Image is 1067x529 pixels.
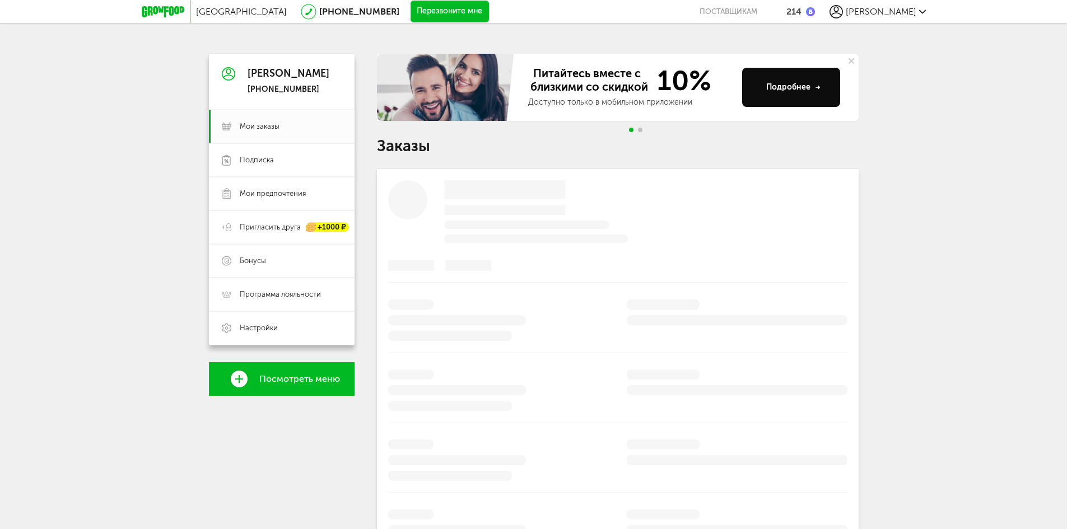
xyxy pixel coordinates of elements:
[248,68,329,79] div: [PERSON_NAME]
[240,289,321,299] span: Программа лояльности
[209,177,355,210] a: Мои предпочтения
[638,128,642,132] span: Go to slide 2
[742,68,840,107] button: Подробнее
[377,54,517,121] img: family-banner.579af9d.jpg
[209,110,355,143] a: Мои заказы
[248,85,329,95] div: [PHONE_NUMBER]
[528,67,650,95] span: Питайтесь вместе с близкими со скидкой
[306,223,349,232] div: +1000 ₽
[240,121,279,132] span: Мои заказы
[377,139,859,153] h1: Заказы
[240,256,266,266] span: Бонусы
[259,374,340,384] span: Посмотреть меню
[629,128,633,132] span: Go to slide 1
[209,311,355,345] a: Настройки
[209,278,355,311] a: Программа лояльности
[411,1,489,23] button: Перезвоните мне
[786,6,802,17] div: 214
[806,7,815,16] img: bonus_b.cdccf46.png
[240,323,278,333] span: Настройки
[209,143,355,177] a: Подписка
[528,97,733,108] div: Доступно только в мобильном приложении
[240,155,274,165] span: Подписка
[766,82,821,93] div: Подробнее
[319,6,399,17] a: [PHONE_NUMBER]
[209,244,355,278] a: Бонусы
[196,6,287,17] span: [GEOGRAPHIC_DATA]
[846,6,916,17] span: [PERSON_NAME]
[240,189,306,199] span: Мои предпочтения
[650,67,711,95] span: 10%
[209,362,355,396] a: Посмотреть меню
[240,222,301,232] span: Пригласить друга
[209,210,355,244] a: Пригласить друга +1000 ₽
